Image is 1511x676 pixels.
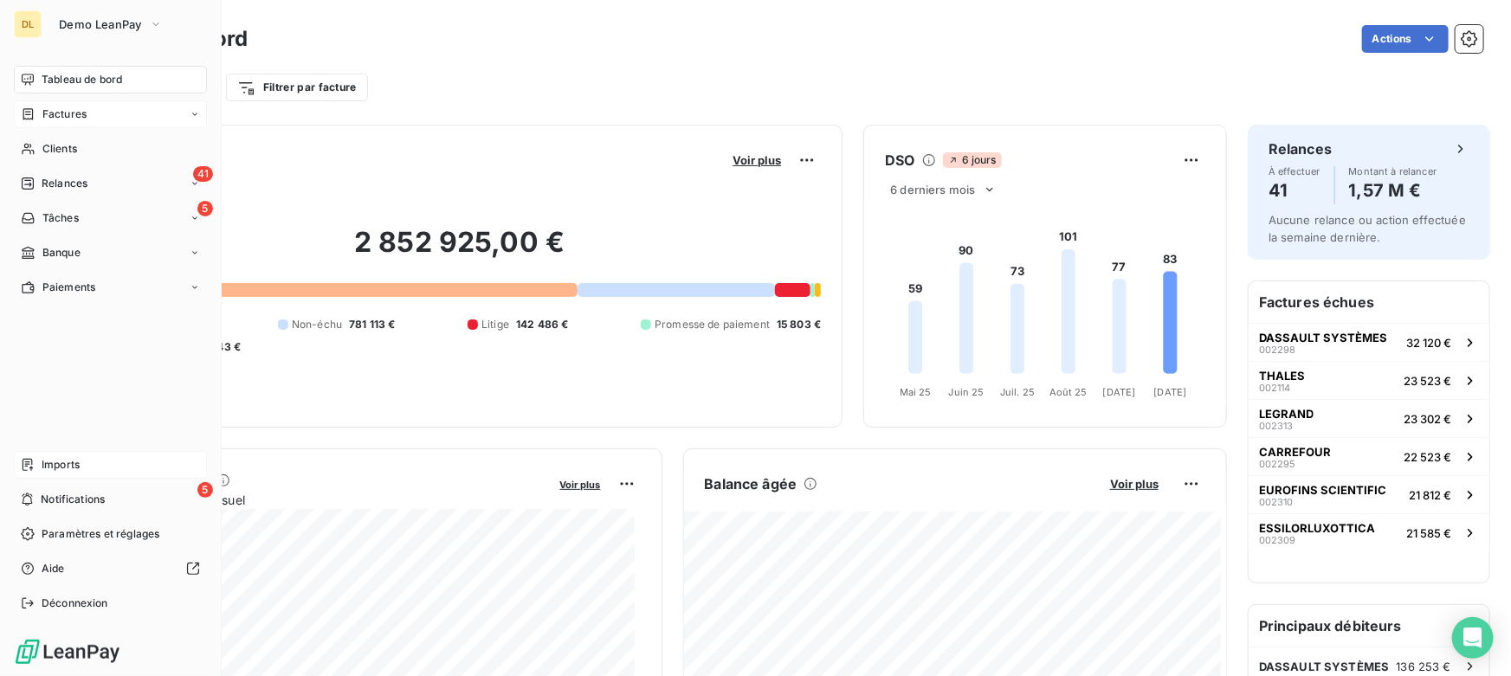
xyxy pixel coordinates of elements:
[890,183,975,196] span: 6 derniers mois
[1259,521,1375,535] span: ESSILORLUXOTTICA
[42,245,81,261] span: Banque
[197,482,213,498] span: 5
[292,317,342,332] span: Non-échu
[1105,476,1164,492] button: Voir plus
[1406,526,1451,540] span: 21 585 €
[42,72,122,87] span: Tableau de bord
[727,152,786,168] button: Voir plus
[1049,386,1088,398] tspan: Août 25
[1269,166,1321,177] span: À effectuer
[1259,344,1295,355] span: 002298
[1349,166,1437,177] span: Montant à relancer
[1259,369,1305,383] span: THALES
[1000,386,1035,398] tspan: Juil. 25
[655,317,770,332] span: Promesse de paiement
[1249,281,1489,323] h6: Factures échues
[197,201,213,216] span: 5
[900,386,932,398] tspan: Mai 25
[1249,437,1489,475] button: CARREFOUR00229522 523 €
[1259,497,1293,507] span: 002310
[555,476,606,492] button: Voir plus
[226,74,368,101] button: Filtrer par facture
[1452,617,1494,659] div: Open Intercom Messenger
[1259,483,1386,497] span: EUROFINS SCIENTIFIC
[42,526,159,542] span: Paramètres et réglages
[1259,535,1295,545] span: 002309
[1249,513,1489,551] button: ESSILORLUXOTTICA00230921 585 €
[1259,421,1293,431] span: 002313
[1249,475,1489,513] button: EUROFINS SCIENTIFIC00231021 812 €
[1404,412,1451,426] span: 23 302 €
[98,225,821,277] h2: 2 852 925,00 €
[1269,138,1332,159] h6: Relances
[1362,25,1449,53] button: Actions
[733,153,781,167] span: Voir plus
[949,386,985,398] tspan: Juin 25
[42,596,108,611] span: Déconnexion
[41,492,105,507] span: Notifications
[42,457,80,473] span: Imports
[1103,386,1136,398] tspan: [DATE]
[481,317,509,332] span: Litige
[1404,374,1451,388] span: 23 523 €
[1154,386,1187,398] tspan: [DATE]
[1349,177,1437,204] h4: 1,57 M €
[1259,459,1295,469] span: 002295
[943,152,1002,168] span: 6 jours
[42,141,77,157] span: Clients
[885,150,914,171] h6: DSO
[59,17,142,31] span: Demo LeanPay
[1269,213,1466,244] span: Aucune relance ou action effectuée la semaine dernière.
[705,473,797,494] h6: Balance âgée
[1249,399,1489,437] button: LEGRAND00231323 302 €
[98,491,548,509] span: Chiffre d'affaires mensuel
[14,555,207,583] a: Aide
[1249,361,1489,399] button: THALES00211423 523 €
[1110,477,1159,491] span: Voir plus
[1249,605,1489,647] h6: Principaux débiteurs
[1249,323,1489,361] button: DASSAULT SYSTÈMES00229832 120 €
[1406,336,1451,350] span: 32 120 €
[42,561,65,576] span: Aide
[1269,177,1321,204] h4: 41
[14,10,42,38] div: DL
[42,176,87,191] span: Relances
[1259,383,1290,393] span: 002114
[1397,660,1451,673] span: 136 253 €
[516,317,568,332] span: 142 486 €
[42,106,87,122] span: Factures
[1259,331,1387,344] span: DASSAULT SYSTÈMES
[42,280,95,295] span: Paiements
[1259,407,1314,421] span: LEGRAND
[1259,660,1390,673] span: DASSAULT SYSTÈMES
[193,166,213,182] span: 41
[349,317,395,332] span: 781 113 €
[14,638,121,666] img: Logo LeanPay
[1409,488,1451,502] span: 21 812 €
[42,210,79,226] span: Tâches
[560,479,601,491] span: Voir plus
[777,317,821,332] span: 15 803 €
[1259,445,1331,459] span: CARREFOUR
[1404,450,1451,464] span: 22 523 €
